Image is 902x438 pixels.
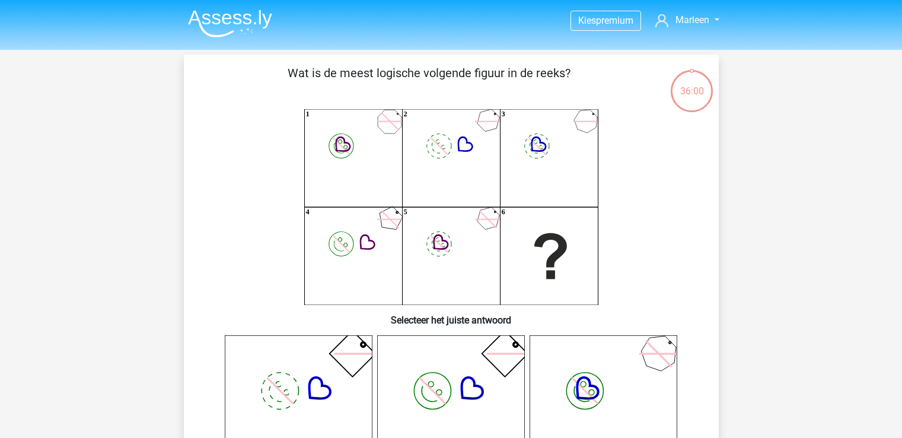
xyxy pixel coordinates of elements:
[651,13,723,27] a: Marleen
[596,15,633,26] span: premium
[501,110,505,119] text: 3
[203,64,655,100] p: Wat is de meest logische volgende figuur in de reeks?
[203,305,700,326] h6: Selecteer het juiste antwoord
[403,208,407,217] text: 5
[571,12,640,28] a: Kiespremium
[403,110,407,119] text: 2
[675,14,709,26] span: Marleen
[188,9,272,37] img: Assessly
[670,69,714,99] div: 36:00
[501,208,505,217] text: 6
[305,110,309,119] text: 1
[305,208,309,217] text: 4
[578,15,596,26] span: Kies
